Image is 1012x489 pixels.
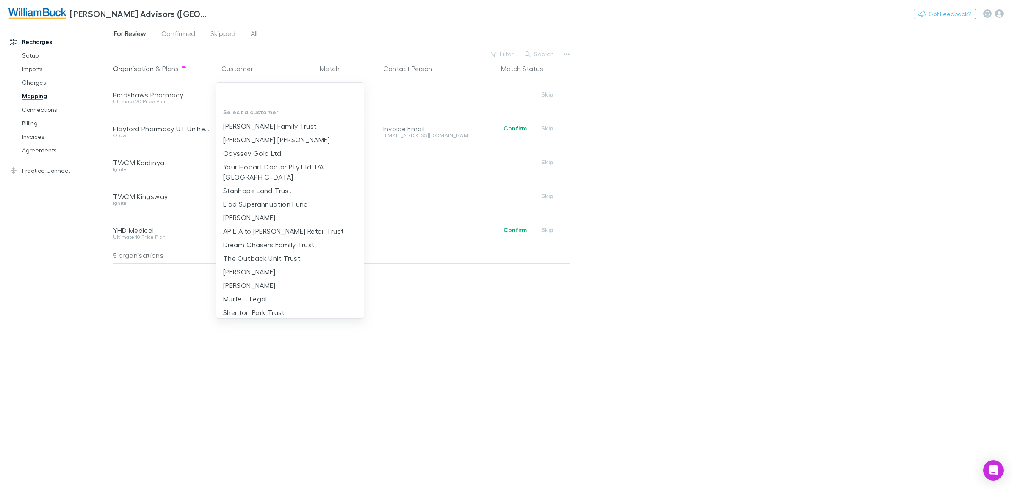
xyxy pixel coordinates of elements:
li: APIL Alto [PERSON_NAME] Retail Trust [216,224,364,238]
li: Murfett Legal [216,292,364,306]
div: Open Intercom Messenger [983,460,1004,481]
li: Stanhope Land Trust [216,184,364,197]
li: Elad Superannuation Fund [216,197,364,211]
li: Your Hobart Doctor Pty Ltd T/A [GEOGRAPHIC_DATA] [216,160,364,184]
li: [PERSON_NAME] [216,279,364,292]
li: Odyssey Gold Ltd [216,146,364,160]
li: Shenton Park Trust [216,306,364,319]
li: [PERSON_NAME] [216,265,364,279]
li: The Outback Unit Trust [216,251,364,265]
li: [PERSON_NAME] [PERSON_NAME] [216,133,364,146]
li: [PERSON_NAME] [216,211,364,224]
li: Dream Chasers Family Trust [216,238,364,251]
p: Select a customer [216,105,364,119]
li: [PERSON_NAME] Family Trust [216,119,364,133]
